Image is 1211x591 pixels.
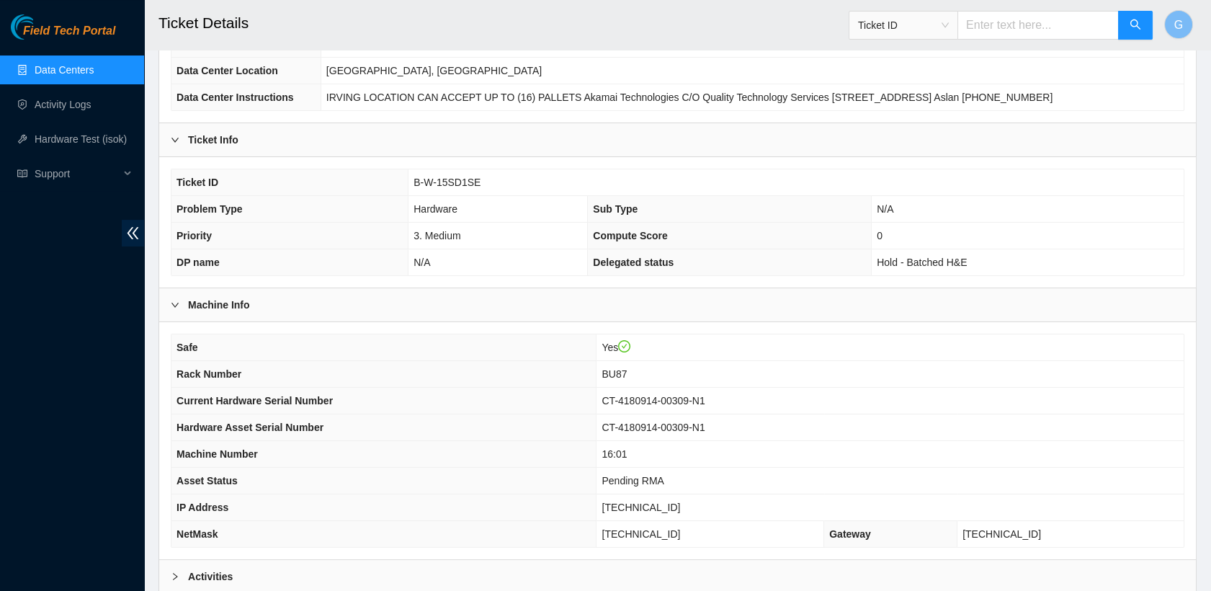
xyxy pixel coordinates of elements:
span: NetMask [176,528,218,540]
span: N/A [877,203,893,215]
span: Problem Type [176,203,243,215]
div: Machine Info [159,288,1196,321]
span: DP name [176,257,220,268]
span: 0 [877,230,882,241]
span: BU87 [602,368,627,380]
span: CT-4180914-00309-N1 [602,395,705,406]
span: IP Address [176,502,228,513]
span: Hardware [414,203,457,215]
a: Akamai TechnologiesField Tech Portal [11,26,115,45]
span: [TECHNICAL_ID] [602,502,680,513]
span: right [171,135,179,144]
span: double-left [122,220,144,246]
span: 3. Medium [414,230,460,241]
button: G [1164,10,1193,39]
span: read [17,169,27,179]
span: check-circle [618,340,631,353]
span: Current Hardware Serial Number [176,395,333,406]
input: Enter text here... [957,11,1119,40]
span: Ticket ID [176,177,218,188]
span: 16:01 [602,448,627,460]
span: Gateway [829,528,871,540]
span: Sub Type [593,203,638,215]
span: Rack Number [176,368,241,380]
span: Pending RMA [602,475,663,486]
span: Compute Score [593,230,667,241]
span: Field Tech Portal [23,25,115,38]
span: CT-4180914-00309-N1 [602,422,705,433]
span: Support [35,159,120,188]
div: Ticket Info [159,123,1196,156]
span: Data Center Instructions [176,92,294,103]
span: [TECHNICAL_ID] [602,528,680,540]
span: right [171,301,179,309]
span: Safe [176,342,198,353]
img: Akamai Technologies [11,14,73,40]
a: Activity Logs [35,99,91,110]
b: Ticket Info [188,132,238,148]
span: Ticket ID [858,14,949,36]
span: search [1130,19,1141,32]
b: Activities [188,569,233,585]
span: IRVING LOCATION CAN ACCEPT UP TO (16) PALLETS Akamai Technologies C/O Quality Technology Services... [326,92,1053,103]
span: Machine Number [176,448,258,460]
span: Hold - Batched H&E [877,257,967,268]
b: Machine Info [188,297,250,313]
span: [GEOGRAPHIC_DATA], [GEOGRAPHIC_DATA] [326,65,542,76]
button: search [1118,11,1153,40]
span: Priority [176,230,212,241]
span: [TECHNICAL_ID] [962,528,1041,540]
span: G [1174,16,1183,34]
span: Hardware Asset Serial Number [176,422,323,433]
a: Data Centers [35,64,94,76]
span: Delegated status [593,257,674,268]
span: B-W-15SD1SE [414,177,481,188]
span: Asset Status [176,475,238,486]
span: right [171,572,179,581]
span: Data Center Location [176,65,278,76]
span: Yes [602,342,630,353]
a: Hardware Test (isok) [35,133,127,145]
span: N/A [414,257,430,268]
